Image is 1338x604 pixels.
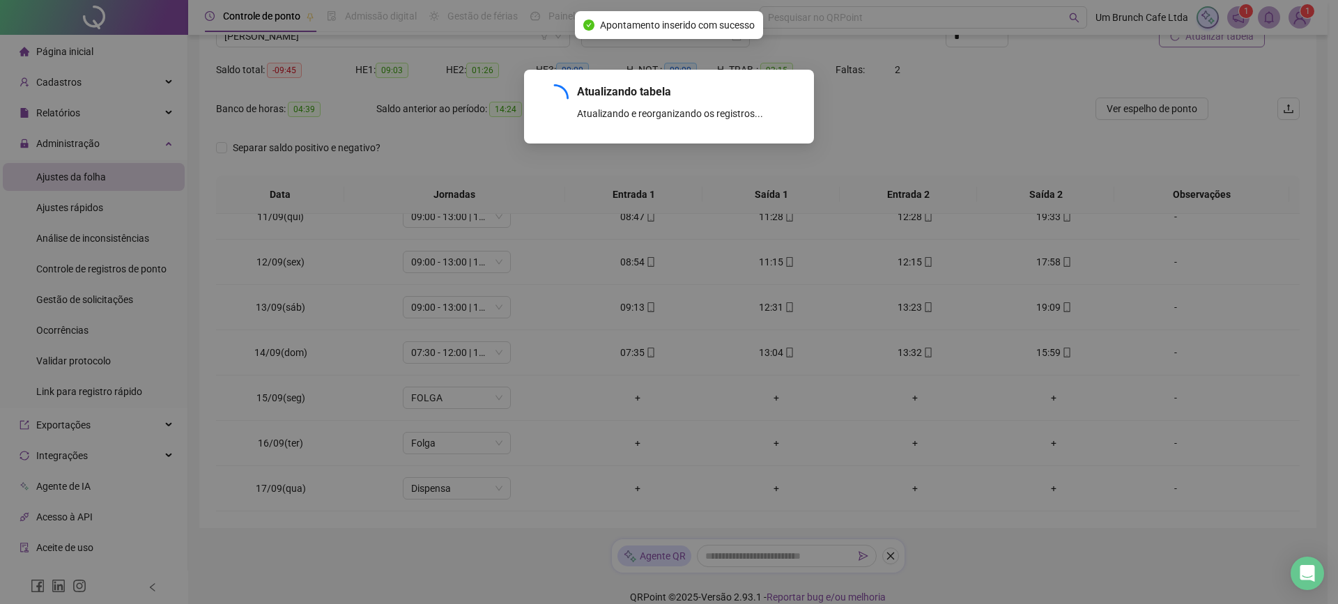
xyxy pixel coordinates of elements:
[577,106,797,121] div: Atualizando e reorganizando os registros...
[583,20,594,31] span: check-circle
[541,84,569,112] span: loading
[1291,557,1324,590] div: Open Intercom Messenger
[600,17,755,33] span: Apontamento inserido com sucesso
[577,84,797,100] div: Atualizando tabela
